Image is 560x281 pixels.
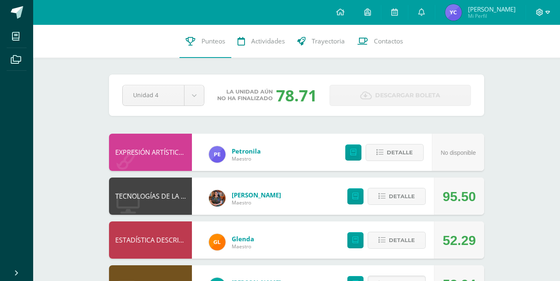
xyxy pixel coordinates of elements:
[351,25,409,58] a: Contactos
[468,5,516,13] span: [PERSON_NAME]
[123,85,204,106] a: Unidad 4
[387,145,413,160] span: Detalle
[133,85,174,105] span: Unidad 4
[291,25,351,58] a: Trayectoria
[109,178,192,215] div: TECNOLOGÍAS DE LA INFORMACIÓN Y LA COMUNICACIÓN 5
[109,221,192,259] div: ESTADÍSTICA DESCRIPTIVA
[232,155,261,162] span: Maestro
[179,25,231,58] a: Punteos
[217,89,273,102] span: La unidad aún no ha finalizado
[232,235,254,243] a: Glenda
[109,134,192,171] div: EXPRESIÓN ARTÍSTICA (MOVIMIENTO)
[276,84,317,106] div: 78.71
[312,37,345,46] span: Trayectoria
[366,144,424,161] button: Detalle
[443,222,476,259] div: 52.29
[232,199,281,206] span: Maestro
[232,243,254,250] span: Maestro
[468,12,516,19] span: Mi Perfil
[368,232,426,249] button: Detalle
[232,147,261,155] a: Petronila
[209,234,225,250] img: 7115e4ef1502d82e30f2a52f7cb22b3f.png
[389,233,415,248] span: Detalle
[389,189,415,204] span: Detalle
[375,85,440,106] span: Descargar boleta
[251,37,285,46] span: Actividades
[441,149,476,156] span: No disponible
[209,146,225,163] img: 5c99eb5223c44f6a28178f7daff48da6.png
[201,37,225,46] span: Punteos
[231,25,291,58] a: Actividades
[445,4,462,21] img: 3c67571ce50f9dae07b8b8342f80844c.png
[232,191,281,199] a: [PERSON_NAME]
[209,190,225,207] img: 60a759e8b02ec95d430434cf0c0a55c7.png
[374,37,403,46] span: Contactos
[443,178,476,215] div: 95.50
[368,188,426,205] button: Detalle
